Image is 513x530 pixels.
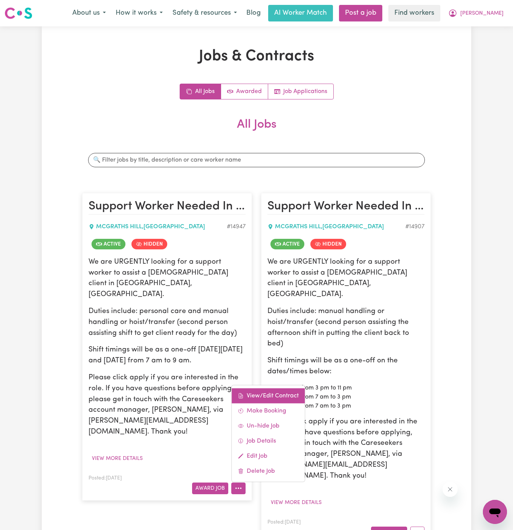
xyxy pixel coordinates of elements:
button: View more details [267,497,325,509]
a: Edit Job [232,448,305,463]
button: About us [67,5,111,21]
a: Blog [242,5,265,21]
div: MCGRATHS HILL , [GEOGRAPHIC_DATA] [267,222,405,231]
a: AI Worker Match [268,5,333,21]
li: [DATE], from 7 am to 3 pm [279,393,424,402]
h1: Jobs & Contracts [82,47,431,66]
p: We are URGENTLY looking for a support worker to assist a [DEMOGRAPHIC_DATA] client in [GEOGRAPHIC... [89,257,246,300]
div: More options [231,385,305,482]
span: Job is active [270,239,304,249]
h2: All Jobs [82,118,431,144]
button: Safety & resources [168,5,242,21]
li: [DATE], from 3 pm to 11 pm [279,383,424,393]
span: Job is hidden [310,239,346,249]
button: More options [231,483,246,494]
span: [PERSON_NAME] [460,9,504,18]
button: Award Job [192,483,228,494]
div: MCGRATHS HILL , [GEOGRAPHIC_DATA] [89,222,227,231]
h2: Support Worker Needed In McGraths Hill, NSW [267,199,424,214]
a: Make Booking [232,403,305,418]
a: All jobs [180,84,221,99]
a: Active jobs [221,84,268,99]
a: Post a job [339,5,382,21]
p: Shift timings will be as a one-off on the dates/times below: [267,356,424,377]
p: We are URGENTLY looking for a support worker to assist a [DEMOGRAPHIC_DATA] client in [GEOGRAPHIC... [267,257,424,300]
iframe: Close message [443,482,458,497]
span: Need any help? [5,5,46,11]
a: Find workers [388,5,440,21]
h2: Support Worker Needed In McGraths Hill, NSW [89,199,246,214]
p: Shift timings will be as a one-off [DATE][DATE] and [DATE] from 7 am to 9 am. [89,345,246,367]
div: Job ID #14907 [405,222,424,231]
p: Duties include: manual handling or hoist/transfer (second person assisting the afternoon shift in... [267,306,424,350]
span: Posted: [DATE] [89,476,122,481]
span: Posted: [DATE] [267,520,301,525]
button: View more details [89,453,146,464]
p: Please click apply if you are interested in the role. If you have questions before applying, plea... [89,373,246,438]
span: Job is hidden [131,239,167,249]
a: Delete Job [232,463,305,478]
div: Job ID #14947 [227,222,246,231]
a: Un-hide Job [232,418,305,433]
a: Careseekers logo [5,5,32,22]
input: 🔍 Filter jobs by title, description or care worker name [88,153,425,167]
span: Job is active [92,239,125,249]
a: Job applications [268,84,333,99]
img: Careseekers logo [5,6,32,20]
li: [DATE], from 7 am to 3 pm [279,402,424,411]
a: View/Edit Contract [232,388,305,403]
button: How it works [111,5,168,21]
p: Please click apply if you are interested in the role. If you have questions before applying, plea... [267,417,424,482]
iframe: Button to launch messaging window [483,500,507,524]
button: My Account [443,5,508,21]
p: Duties include: personal care and manual handling or hoist/transfer (second person assisting shif... [89,306,246,339]
a: Job Details [232,433,305,448]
